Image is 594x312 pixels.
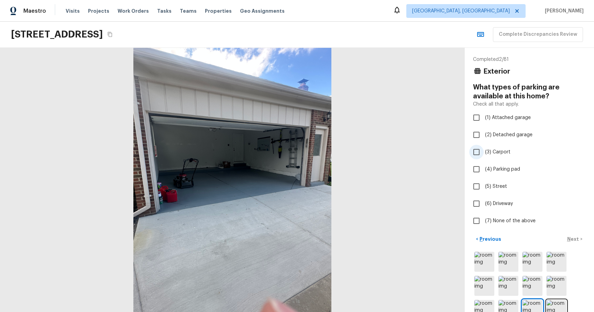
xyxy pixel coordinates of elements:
img: room img [522,276,542,296]
img: room img [547,252,566,272]
span: Work Orders [118,8,149,14]
img: room img [498,252,518,272]
h4: Exterior [483,67,510,76]
span: [PERSON_NAME] [542,8,584,14]
h2: [STREET_ADDRESS] [11,28,103,41]
img: room img [547,276,566,296]
span: (5) Street [485,183,507,190]
span: (3) Carport [485,149,510,155]
h4: What types of parking are available at this home? [473,83,586,101]
img: room img [522,252,542,272]
p: Completed 2 / 81 [473,56,586,63]
span: Tasks [157,9,172,13]
span: (2) Detached garage [485,131,532,138]
span: (1) Attached garage [485,114,531,121]
img: room img [498,276,518,296]
span: Properties [205,8,232,14]
span: Geo Assignments [240,8,285,14]
span: Projects [88,8,109,14]
span: (7) None of the above [485,217,536,224]
span: Visits [66,8,80,14]
img: room img [474,252,494,272]
span: (4) Parking pad [485,166,520,173]
span: Maestro [23,8,46,14]
p: Check all that apply. [473,101,519,108]
span: Teams [180,8,197,14]
span: (6) Driveway [485,200,513,207]
button: Copy Address [106,30,114,39]
span: [GEOGRAPHIC_DATA], [GEOGRAPHIC_DATA] [412,8,510,14]
img: room img [474,276,494,296]
p: Previous [478,236,501,243]
button: <Previous [473,234,504,245]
